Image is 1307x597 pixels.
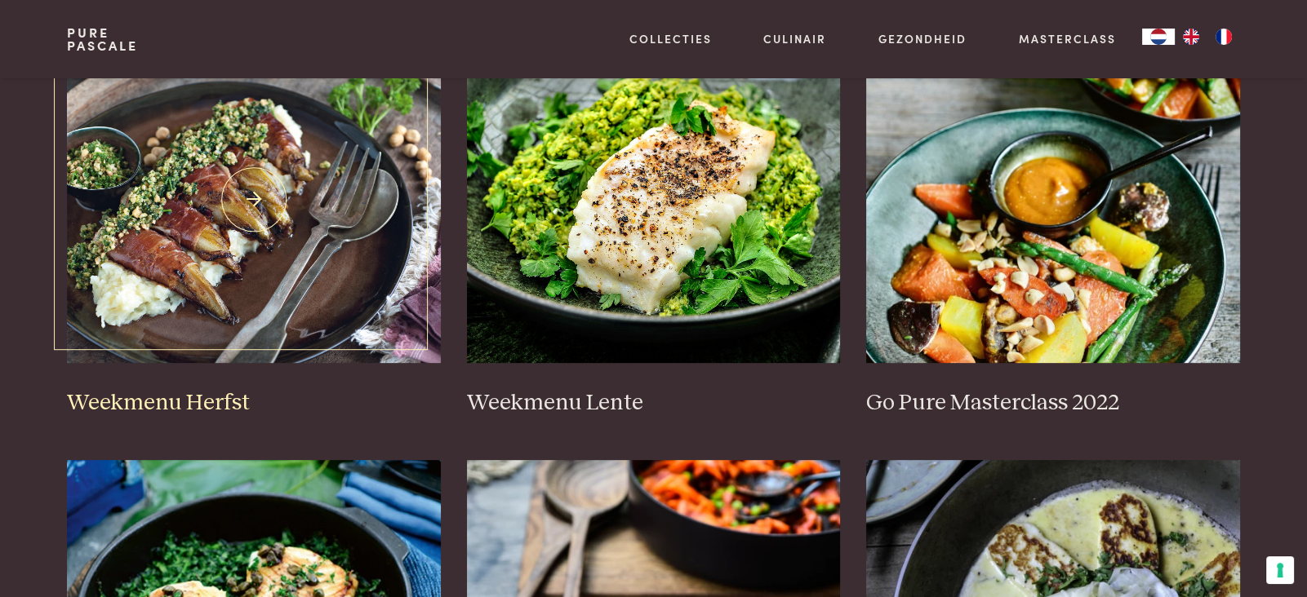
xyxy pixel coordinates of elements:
[1142,29,1175,45] div: Language
[67,37,441,363] img: Weekmenu Herfst
[1019,30,1116,47] a: Masterclass
[878,30,967,47] a: Gezondheid
[67,37,441,417] a: Weekmenu Herfst Weekmenu Herfst
[1175,29,1207,45] a: EN
[1266,556,1294,584] button: Uw voorkeuren voor toestemming voor trackingtechnologieën
[467,37,841,417] a: Weekmenu Lente Weekmenu Lente
[629,30,712,47] a: Collecties
[1207,29,1240,45] a: FR
[866,389,1240,418] h3: Go Pure Masterclass 2022
[1175,29,1240,45] ul: Language list
[763,30,826,47] a: Culinair
[1142,29,1240,45] aside: Language selected: Nederlands
[866,37,1240,417] a: Go Pure Masterclass 2022 Go Pure Masterclass 2022
[1142,29,1175,45] a: NL
[467,37,841,363] img: Weekmenu Lente
[67,389,441,418] h3: Weekmenu Herfst
[467,389,841,418] h3: Weekmenu Lente
[866,37,1240,363] img: Go Pure Masterclass 2022
[67,26,138,52] a: PurePascale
